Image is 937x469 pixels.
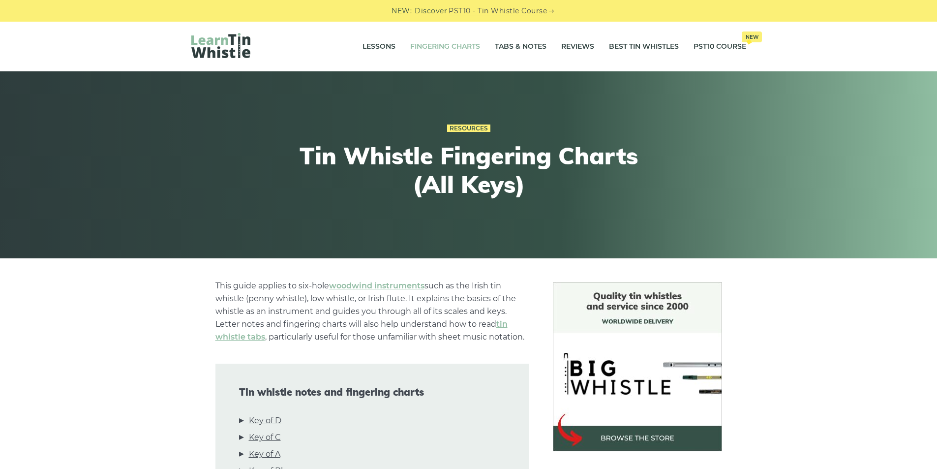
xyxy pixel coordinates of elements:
[553,282,722,451] img: BigWhistle Tin Whistle Store
[239,386,506,398] span: Tin whistle notes and fingering charts
[249,414,281,427] a: Key of D
[447,125,490,132] a: Resources
[191,33,250,58] img: LearnTinWhistle.com
[249,448,280,461] a: Key of A
[609,34,679,59] a: Best Tin Whistles
[495,34,546,59] a: Tabs & Notes
[249,431,281,444] a: Key of C
[561,34,594,59] a: Reviews
[694,34,746,59] a: PST10 CourseNew
[410,34,480,59] a: Fingering Charts
[742,31,762,42] span: New
[363,34,395,59] a: Lessons
[329,281,424,290] a: woodwind instruments
[288,142,650,198] h1: Tin Whistle Fingering Charts (All Keys)
[215,280,529,344] p: This guide applies to six-hole such as the Irish tin whistle (penny whistle), low whistle, or Iri...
